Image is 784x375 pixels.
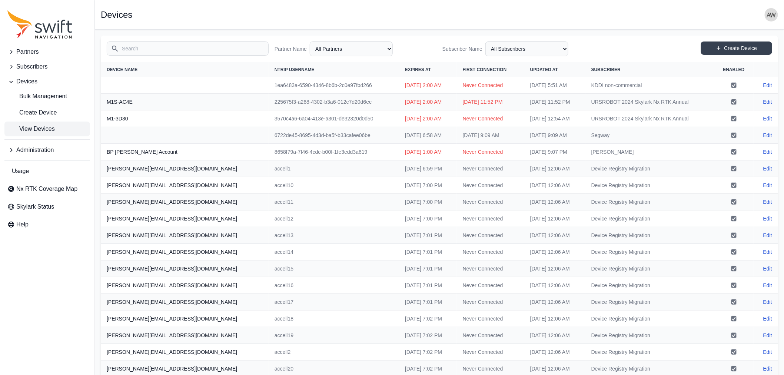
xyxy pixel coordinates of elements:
[399,294,457,311] td: [DATE] 7:01 PM
[585,277,714,294] td: Device Registry Migration
[4,89,90,104] a: Bulk Management
[763,165,772,172] a: Edit
[457,77,524,94] td: Never Connected
[12,167,29,176] span: Usage
[16,77,37,86] span: Devices
[4,199,90,214] a: Skylark Status
[4,74,90,89] button: Devices
[7,125,55,133] span: View Devices
[399,210,457,227] td: [DATE] 7:00 PM
[585,62,714,77] th: Subscriber
[763,132,772,139] a: Edit
[763,215,772,222] a: Edit
[101,62,269,77] th: Device Name
[585,110,714,127] td: URSROBOT 2024 Skylark Nx RTK Annual
[269,77,399,94] td: 1ea6483a-6590-4346-8b6b-2c0e97fbd266
[585,210,714,227] td: Device Registry Migration
[485,42,568,56] select: Subscriber
[269,260,399,277] td: accell15
[101,344,269,361] th: [PERSON_NAME][EMAIL_ADDRESS][DOMAIN_NAME]
[399,311,457,327] td: [DATE] 7:02 PM
[763,298,772,306] a: Edit
[524,327,585,344] td: [DATE] 12:06 AM
[457,277,524,294] td: Never Connected
[524,210,585,227] td: [DATE] 12:06 AM
[399,344,457,361] td: [DATE] 7:02 PM
[457,177,524,194] td: Never Connected
[399,260,457,277] td: [DATE] 7:01 PM
[101,177,269,194] th: [PERSON_NAME][EMAIL_ADDRESS][DOMAIN_NAME]
[269,127,399,144] td: 6722de45-8695-4d3d-ba5f-b33cafee06be
[524,194,585,210] td: [DATE] 12:06 AM
[763,182,772,189] a: Edit
[101,94,269,110] th: M1S-AC4E
[442,45,482,53] label: Subscriber Name
[399,177,457,194] td: [DATE] 7:00 PM
[107,42,269,56] input: Search
[765,8,778,21] img: user photo
[399,227,457,244] td: [DATE] 7:01 PM
[763,315,772,322] a: Edit
[4,143,90,157] button: Administration
[524,94,585,110] td: [DATE] 11:52 PM
[763,82,772,89] a: Edit
[457,227,524,244] td: Never Connected
[457,110,524,127] td: Never Connected
[457,160,524,177] td: Never Connected
[457,294,524,311] td: Never Connected
[530,67,558,72] span: Updated At
[4,217,90,232] a: Help
[269,244,399,260] td: accell14
[399,327,457,344] td: [DATE] 7:02 PM
[585,327,714,344] td: Device Registry Migration
[101,311,269,327] th: [PERSON_NAME][EMAIL_ADDRESS][DOMAIN_NAME]
[585,260,714,277] td: Device Registry Migration
[524,244,585,260] td: [DATE] 12:06 AM
[399,144,457,160] td: [DATE] 1:00 AM
[269,227,399,244] td: accell13
[457,194,524,210] td: Never Connected
[524,110,585,127] td: [DATE] 12:54 AM
[585,244,714,260] td: Device Registry Migration
[585,177,714,194] td: Device Registry Migration
[269,311,399,327] td: accell18
[101,327,269,344] th: [PERSON_NAME][EMAIL_ADDRESS][DOMAIN_NAME]
[763,365,772,372] a: Edit
[4,122,90,136] a: View Devices
[457,210,524,227] td: Never Connected
[585,344,714,361] td: Device Registry Migration
[714,62,754,77] th: Enabled
[399,277,457,294] td: [DATE] 7:01 PM
[269,62,399,77] th: NTRIP Username
[269,277,399,294] td: accell16
[4,59,90,74] button: Subscribers
[763,282,772,289] a: Edit
[585,77,714,94] td: KDDI non-commercial
[399,127,457,144] td: [DATE] 6:58 AM
[4,105,90,120] a: Create Device
[16,220,29,229] span: Help
[405,67,431,72] span: Expires At
[269,94,399,110] td: 225675f3-a268-4302-b3a6-012c7d20d6ec
[524,294,585,311] td: [DATE] 12:06 AM
[16,146,54,155] span: Administration
[457,344,524,361] td: Never Connected
[269,327,399,344] td: accell19
[585,127,714,144] td: Segway
[16,62,47,71] span: Subscribers
[101,110,269,127] th: M1-3D30
[457,327,524,344] td: Never Connected
[524,260,585,277] td: [DATE] 12:06 AM
[463,67,507,72] span: First Connection
[7,92,67,101] span: Bulk Management
[763,232,772,239] a: Edit
[524,227,585,244] td: [DATE] 12:06 AM
[101,144,269,160] th: BP [PERSON_NAME] Account
[585,94,714,110] td: URSROBOT 2024 Skylark Nx RTK Annual
[4,44,90,59] button: Partners
[101,244,269,260] th: [PERSON_NAME][EMAIL_ADDRESS][DOMAIN_NAME]
[101,194,269,210] th: [PERSON_NAME][EMAIL_ADDRESS][DOMAIN_NAME]
[4,182,90,196] a: Nx RTK Coverage Map
[457,311,524,327] td: Never Connected
[399,110,457,127] td: [DATE] 2:00 AM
